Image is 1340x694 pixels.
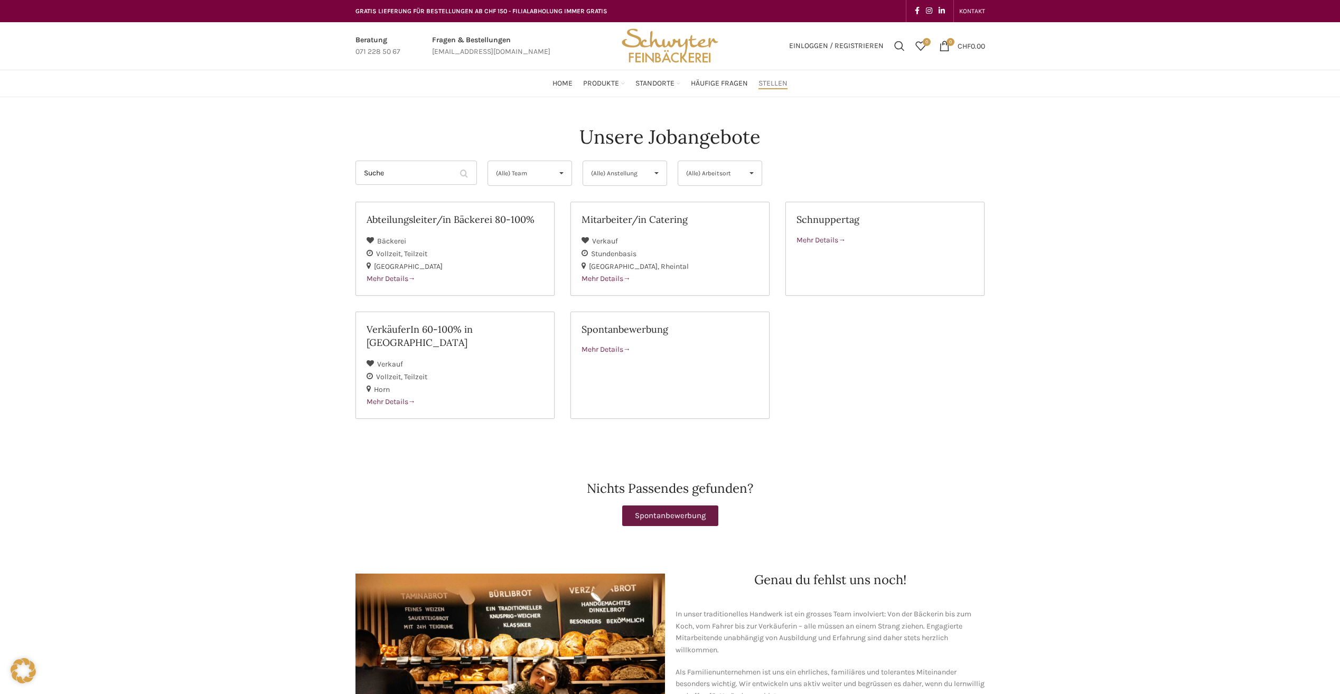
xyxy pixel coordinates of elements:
span: 0 [947,38,954,46]
h2: Genau du fehlst uns noch! [676,574,985,586]
a: Instagram social link [923,4,935,18]
a: Facebook social link [912,4,923,18]
a: Infobox link [355,34,400,58]
span: (Alle) Team [496,161,546,185]
p: In unser traditionelles Handwerk ist ein grosses Team involviert: Von der Bäckerin bis zum Koch, ... [676,608,985,656]
a: Mitarbeiter/in Catering Verkauf Stundenbasis [GEOGRAPHIC_DATA] Rheintal Mehr Details [570,202,770,296]
span: Vollzeit [376,372,404,381]
a: Spontanbewerbung Mehr Details [570,312,770,419]
span: Stundenbasis [591,249,636,258]
span: [GEOGRAPHIC_DATA] [374,262,443,271]
span: Vollzeit [376,249,404,258]
a: Suchen [889,35,910,57]
span: Verkauf [592,237,618,246]
span: CHF [958,41,971,50]
span: Mehr Details [367,397,416,406]
h2: Nichts Passendes gefunden? [355,482,985,495]
a: Home [552,73,573,94]
a: Linkedin social link [935,4,948,18]
span: ▾ [551,161,571,185]
a: Stellen [758,73,788,94]
span: ▾ [742,161,762,185]
span: KONTAKT [959,7,985,15]
div: Main navigation [350,73,990,94]
span: Rheintal [661,262,689,271]
span: (Alle) Arbeitsort [686,161,736,185]
span: Einloggen / Registrieren [789,42,884,50]
span: 0 [923,38,931,46]
a: Einloggen / Registrieren [784,35,889,57]
span: Mehr Details [796,236,846,245]
span: (Alle) Anstellung [591,161,641,185]
a: Infobox link [432,34,550,58]
a: 0 [910,35,931,57]
a: KONTAKT [959,1,985,22]
h4: Unsere Jobangebote [579,124,761,150]
span: Mehr Details [367,274,416,283]
a: Site logo [618,41,721,50]
span: Horn [374,385,390,394]
span: Häufige Fragen [691,79,748,89]
h2: Schnuppertag [796,213,973,226]
span: Verkauf [377,360,403,369]
a: VerkäuferIn 60-100% in [GEOGRAPHIC_DATA] Verkauf Vollzeit Teilzeit Horn Mehr Details [355,312,555,419]
h2: Mitarbeiter/in Catering [582,213,758,226]
a: Produkte [583,73,625,94]
div: Secondary navigation [954,1,990,22]
h2: Abteilungsleiter/in Bäckerei 80-100% [367,213,544,226]
h2: Spontanbewerbung [582,323,758,336]
a: Standorte [635,73,680,94]
span: Home [552,79,573,89]
span: Produkte [583,79,619,89]
span: Teilzeit [404,249,427,258]
span: Mehr Details [582,345,631,354]
a: Häufige Fragen [691,73,748,94]
span: Teilzeit [404,372,427,381]
a: 0 CHF0.00 [934,35,990,57]
span: [GEOGRAPHIC_DATA] [589,262,661,271]
h2: VerkäuferIn 60-100% in [GEOGRAPHIC_DATA] [367,323,544,349]
span: Standorte [635,79,674,89]
bdi: 0.00 [958,41,985,50]
span: GRATIS LIEFERUNG FÜR BESTELLUNGEN AB CHF 150 - FILIALABHOLUNG IMMER GRATIS [355,7,607,15]
a: Schnuppertag Mehr Details [785,202,985,296]
span: Spontanbewerbung [635,512,706,520]
span: Stellen [758,79,788,89]
a: Spontanbewerbung [622,505,718,526]
img: Bäckerei Schwyter [618,22,721,70]
a: Abteilungsleiter/in Bäckerei 80-100% Bäckerei Vollzeit Teilzeit [GEOGRAPHIC_DATA] Mehr Details [355,202,555,296]
span: Mehr Details [582,274,631,283]
div: Meine Wunschliste [910,35,931,57]
span: ▾ [646,161,667,185]
input: Suche [355,161,477,185]
span: Bäckerei [377,237,406,246]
